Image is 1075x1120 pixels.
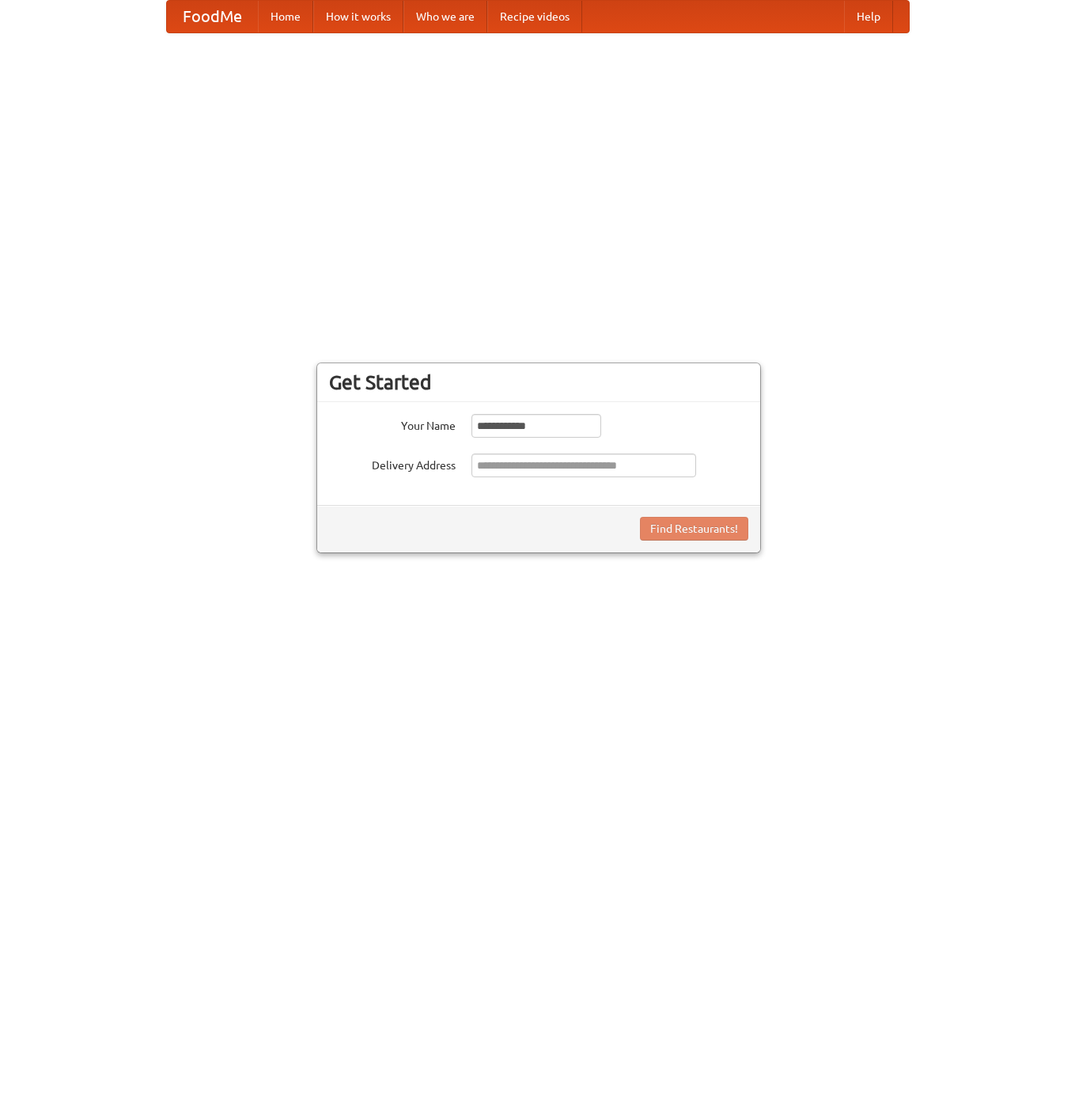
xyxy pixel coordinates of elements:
a: Recipe videos [487,1,582,32]
h3: Get Started [329,370,748,394]
label: Your Name [329,414,456,434]
a: FoodMe [167,1,258,32]
a: Help [844,1,893,32]
a: Who we are [403,1,487,32]
a: Home [258,1,313,32]
a: How it works [313,1,403,32]
label: Delivery Address [329,454,456,473]
button: Find Restaurants! [640,517,748,541]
